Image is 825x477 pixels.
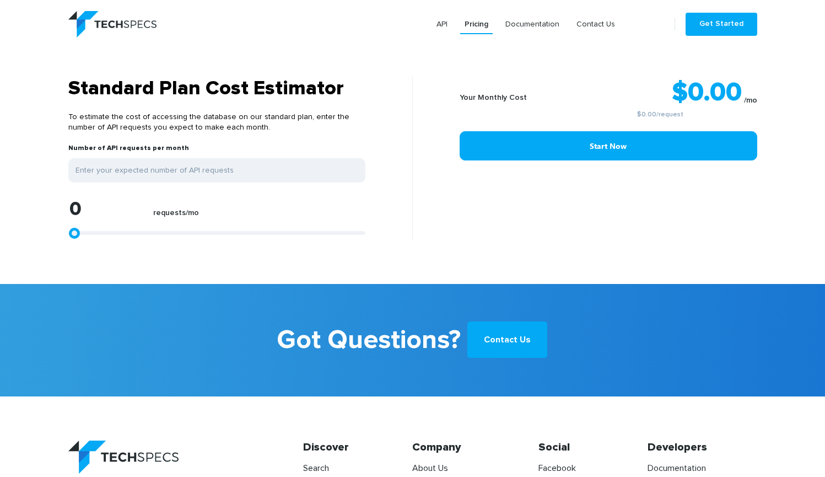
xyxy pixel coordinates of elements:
[744,97,757,104] sub: /mo
[538,464,576,473] a: Facebook
[303,464,329,473] a: Search
[637,111,656,118] a: $0.00
[538,441,648,457] h4: Social
[467,321,547,358] a: Contact Us
[153,208,199,223] label: requests/mo
[501,14,564,34] a: Documentation
[68,101,365,144] p: To estimate the cost of accessing the database on our standard plan, enter the number of API requ...
[412,441,521,457] h4: Company
[686,13,757,36] a: Get Started
[68,158,365,183] input: Enter your expected number of API requests
[460,131,757,160] a: Start Now
[672,79,742,106] strong: $0.00
[277,317,461,363] b: Got Questions?
[648,464,706,473] a: Documentation
[68,11,157,37] img: logo
[68,144,189,158] label: Number of API requests per month
[648,441,757,457] h4: Developers
[460,94,527,101] b: Your Monthly Cost
[68,77,365,101] h3: Standard Plan Cost Estimator
[460,14,493,34] a: Pricing
[564,111,757,118] small: /request
[412,464,448,473] a: About Us
[432,14,452,34] a: API
[572,14,619,34] a: Contact Us
[303,441,412,457] h4: Discover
